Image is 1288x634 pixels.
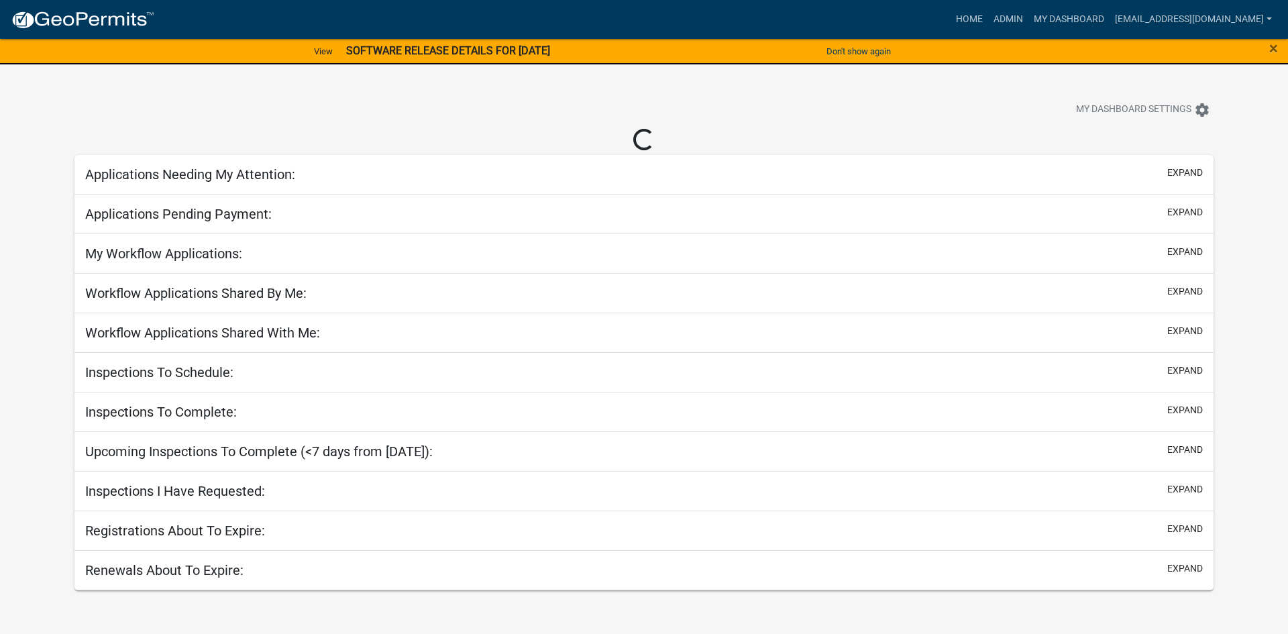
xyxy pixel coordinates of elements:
[85,246,242,262] h5: My Workflow Applications:
[1028,7,1110,32] a: My Dashboard
[85,443,433,460] h5: Upcoming Inspections To Complete (<7 days from [DATE]):
[85,523,265,539] h5: Registrations About To Expire:
[85,364,233,380] h5: Inspections To Schedule:
[1269,40,1278,56] button: Close
[1167,403,1203,417] button: expand
[1167,562,1203,576] button: expand
[1167,324,1203,338] button: expand
[85,562,244,578] h5: Renewals About To Expire:
[1167,364,1203,378] button: expand
[1110,7,1277,32] a: [EMAIL_ADDRESS][DOMAIN_NAME]
[85,206,272,222] h5: Applications Pending Payment:
[1167,166,1203,180] button: expand
[1167,284,1203,299] button: expand
[85,483,265,499] h5: Inspections I Have Requested:
[1065,97,1221,123] button: My Dashboard Settingssettings
[1167,482,1203,496] button: expand
[1167,522,1203,536] button: expand
[85,285,307,301] h5: Workflow Applications Shared By Me:
[1076,102,1191,118] span: My Dashboard Settings
[85,166,295,182] h5: Applications Needing My Attention:
[821,40,896,62] button: Don't show again
[1269,39,1278,58] span: ×
[1167,443,1203,457] button: expand
[85,325,320,341] h5: Workflow Applications Shared With Me:
[309,40,338,62] a: View
[951,7,988,32] a: Home
[1194,102,1210,118] i: settings
[346,44,550,57] strong: SOFTWARE RELEASE DETAILS FOR [DATE]
[988,7,1028,32] a: Admin
[85,404,237,420] h5: Inspections To Complete:
[1167,245,1203,259] button: expand
[1167,205,1203,219] button: expand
